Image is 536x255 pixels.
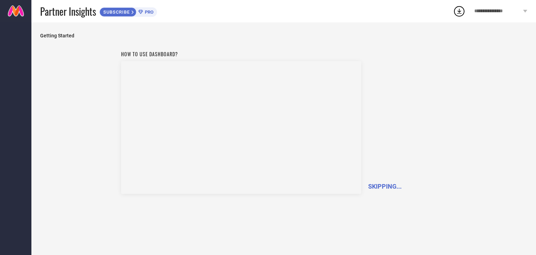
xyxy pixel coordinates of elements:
iframe: Workspace Section [121,61,361,194]
div: Open download list [453,5,466,17]
h1: How to use dashboard? [121,50,361,58]
span: Partner Insights [40,4,96,19]
a: SUBSCRIBEPRO [99,6,157,17]
span: SKIPPING... [368,183,402,190]
span: Getting Started [40,33,527,38]
span: PRO [143,9,154,15]
span: SUBSCRIBE [100,9,132,15]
